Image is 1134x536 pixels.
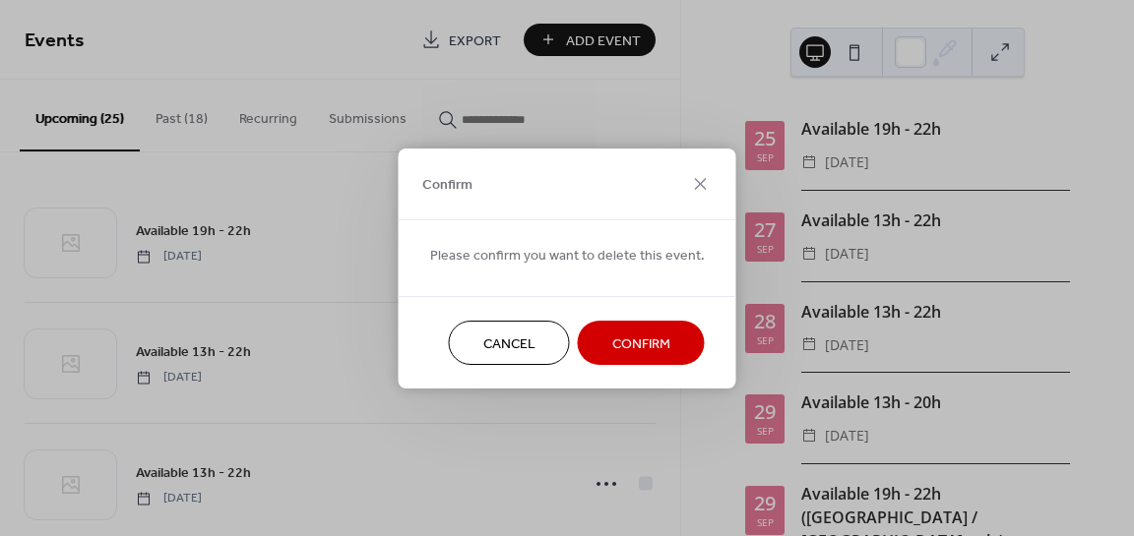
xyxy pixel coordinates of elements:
span: Cancel [483,333,535,354]
button: Cancel [449,321,570,365]
span: Confirm [422,175,472,196]
span: Please confirm you want to delete this event. [430,245,705,266]
span: Confirm [612,333,670,354]
button: Confirm [578,321,705,365]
